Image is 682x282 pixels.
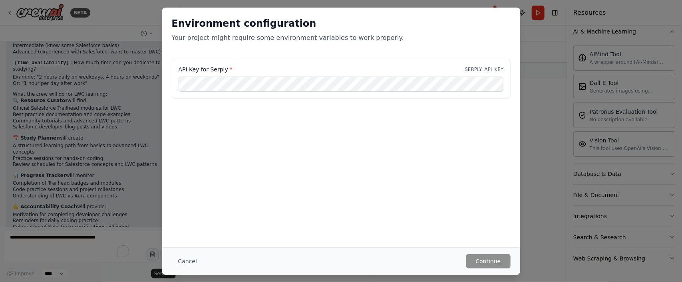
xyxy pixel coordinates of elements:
button: Continue [466,254,511,268]
button: Cancel [172,254,203,268]
label: API Key for Serply [179,65,233,73]
h2: Environment configuration [172,17,511,30]
p: Your project might require some environment variables to work properly. [172,33,511,43]
p: SERPLY_API_KEY [465,66,504,73]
